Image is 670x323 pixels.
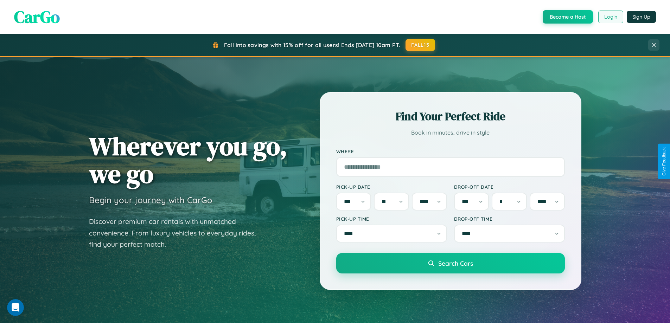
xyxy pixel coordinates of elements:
p: Book in minutes, drive in style [336,128,565,138]
span: CarGo [14,5,60,28]
h3: Begin your journey with CarGo [89,195,212,205]
label: Pick-up Date [336,184,447,190]
button: Search Cars [336,253,565,273]
label: Where [336,148,565,154]
iframe: Intercom live chat [7,299,24,316]
label: Pick-up Time [336,216,447,222]
h2: Find Your Perfect Ride [336,109,565,124]
h1: Wherever you go, we go [89,132,287,188]
button: Login [598,11,623,23]
label: Drop-off Date [454,184,565,190]
div: Give Feedback [662,147,666,176]
button: Sign Up [627,11,656,23]
span: Fall into savings with 15% off for all users! Ends [DATE] 10am PT. [224,41,400,49]
button: Become a Host [543,10,593,24]
span: Search Cars [438,259,473,267]
label: Drop-off Time [454,216,565,222]
p: Discover premium car rentals with unmatched convenience. From luxury vehicles to everyday rides, ... [89,216,265,250]
button: FALL15 [406,39,435,51]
